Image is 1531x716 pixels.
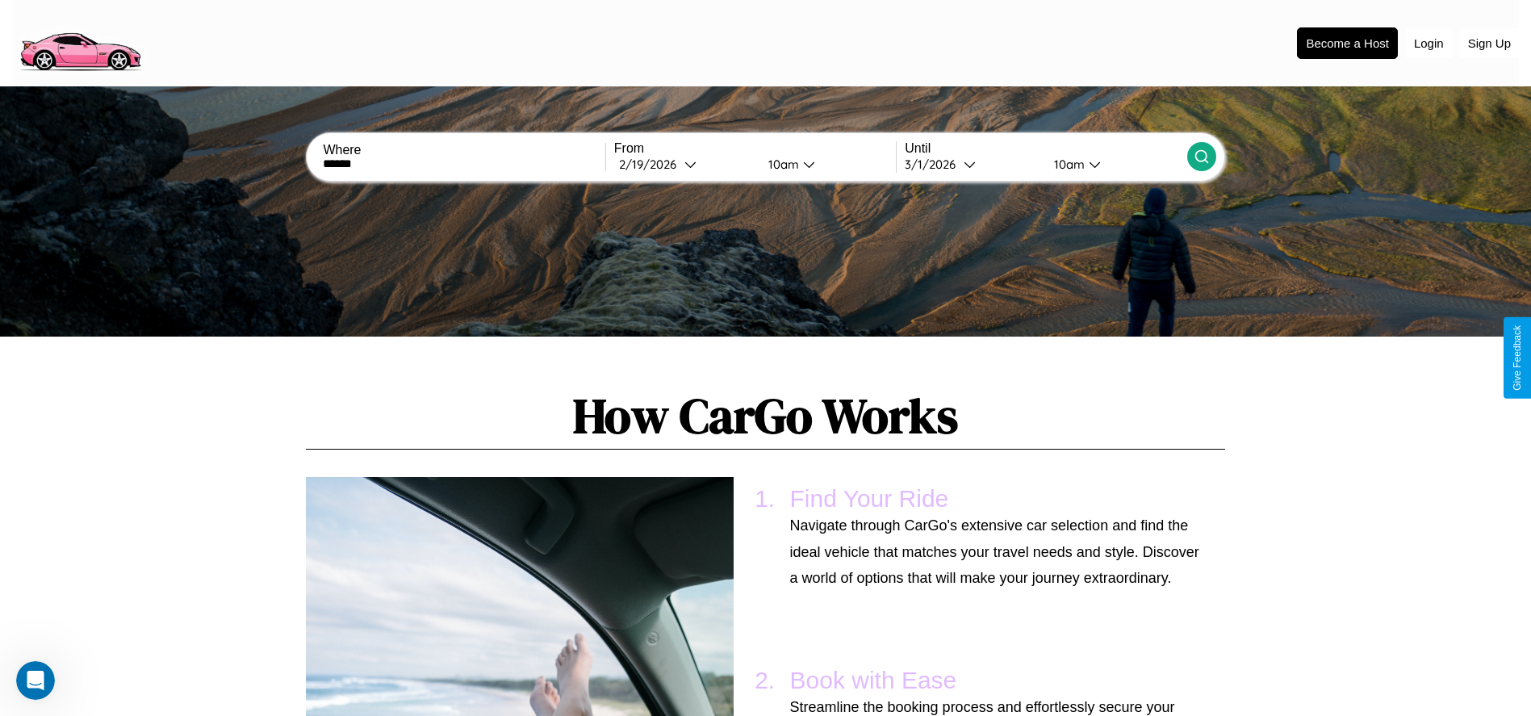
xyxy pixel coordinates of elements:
[1297,27,1398,59] button: Become a Host
[1512,325,1523,391] div: Give Feedback
[1046,157,1089,172] div: 10am
[1406,28,1452,58] button: Login
[760,157,803,172] div: 10am
[905,141,1186,156] label: Until
[1460,28,1519,58] button: Sign Up
[905,157,964,172] div: 3 / 1 / 2026
[614,141,896,156] label: From
[790,513,1201,591] p: Navigate through CarGo's extensive car selection and find the ideal vehicle that matches your tra...
[12,8,148,75] img: logo
[619,157,684,172] div: 2 / 19 / 2026
[16,661,55,700] iframe: Intercom live chat
[306,383,1224,450] h1: How CarGo Works
[755,156,897,173] button: 10am
[614,156,755,173] button: 2/19/2026
[782,477,1209,599] li: Find Your Ride
[1041,156,1187,173] button: 10am
[323,143,604,157] label: Where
